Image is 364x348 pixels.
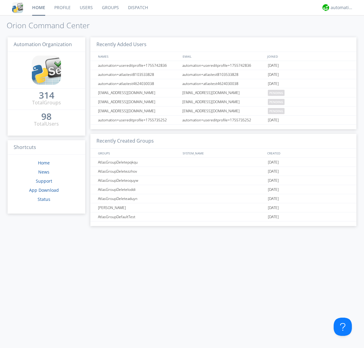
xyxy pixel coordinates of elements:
[8,140,85,155] h3: Shortcuts
[96,158,180,167] div: AtlasGroupDeletepqkqu
[32,56,61,85] img: cddb5a64eb264b2086981ab96f4c1ba7
[96,97,180,106] div: [EMAIL_ADDRESS][DOMAIN_NAME]
[32,99,61,106] div: Total Groups
[90,167,356,176] a: AtlasGroupDeletezzhov[DATE]
[38,160,50,166] a: Home
[96,203,180,212] div: [PERSON_NAME]
[38,196,50,202] a: Status
[39,92,54,99] a: 314
[268,185,279,194] span: [DATE]
[266,149,351,157] div: CREATED
[181,88,266,97] div: [EMAIL_ADDRESS][DOMAIN_NAME]
[181,52,266,61] div: EMAIL
[181,61,266,70] div: automation+usereditprofile+1755742836
[96,176,180,185] div: AtlasGroupDeleteoquyw
[38,169,49,175] a: News
[181,116,266,124] div: automation+usereditprofile+1755735252
[96,194,180,203] div: AtlasGroupDeleteaduyn
[268,176,279,185] span: [DATE]
[268,212,279,221] span: [DATE]
[268,79,279,88] span: [DATE]
[268,158,279,167] span: [DATE]
[39,92,54,98] div: 314
[96,106,180,115] div: [EMAIL_ADDRESS][DOMAIN_NAME]
[181,97,266,106] div: [EMAIL_ADDRESS][DOMAIN_NAME]
[96,52,180,61] div: NAMES
[90,61,356,70] a: automation+usereditprofile+1755742836automation+usereditprofile+1755742836[DATE]
[90,116,356,125] a: automation+usereditprofile+1755735252automation+usereditprofile+1755735252[DATE]
[96,116,180,124] div: automation+usereditprofile+1755735252
[90,79,356,88] a: automation+atlastest4624030038automation+atlastest4624030038[DATE]
[90,70,356,79] a: automation+atlastest8103533828automation+atlastest8103533828[DATE]
[181,106,266,115] div: [EMAIL_ADDRESS][DOMAIN_NAME]
[268,90,285,96] span: pending
[268,61,279,70] span: [DATE]
[268,108,285,114] span: pending
[96,88,180,97] div: [EMAIL_ADDRESS][DOMAIN_NAME]
[34,120,59,127] div: Total Users
[12,2,23,13] img: cddb5a64eb264b2086981ab96f4c1ba7
[14,41,72,48] span: Automation Organization
[96,212,180,221] div: AtlasGroupDefaultTest
[96,149,180,157] div: GROUPS
[90,194,356,203] a: AtlasGroupDeleteaduyn[DATE]
[90,203,356,212] a: [PERSON_NAME][DATE]
[334,318,352,336] iframe: Toggle Customer Support
[90,97,356,106] a: [EMAIL_ADDRESS][DOMAIN_NAME][EMAIL_ADDRESS][DOMAIN_NAME]pending
[36,178,52,184] a: Support
[29,187,59,193] a: App Download
[90,212,356,221] a: AtlasGroupDefaultTest[DATE]
[90,88,356,97] a: [EMAIL_ADDRESS][DOMAIN_NAME][EMAIL_ADDRESS][DOMAIN_NAME]pending
[268,99,285,105] span: pending
[96,61,180,70] div: automation+usereditprofile+1755742836
[41,113,52,120] div: 98
[266,52,351,61] div: JOINED
[331,5,353,11] div: automation+atlas
[181,149,266,157] div: SYSTEM_NAME
[181,70,266,79] div: automation+atlastest8103533828
[268,194,279,203] span: [DATE]
[268,203,279,212] span: [DATE]
[96,185,180,194] div: AtlasGroupDeleteloddi
[96,79,180,88] div: automation+atlastest4624030038
[90,185,356,194] a: AtlasGroupDeleteloddi[DATE]
[268,116,279,125] span: [DATE]
[268,167,279,176] span: [DATE]
[322,4,329,11] img: d2d01cd9b4174d08988066c6d424eccd
[90,158,356,167] a: AtlasGroupDeletepqkqu[DATE]
[90,37,356,52] h3: Recently Added Users
[96,167,180,176] div: AtlasGroupDeletezzhov
[181,79,266,88] div: automation+atlastest4624030038
[268,70,279,79] span: [DATE]
[90,134,356,149] h3: Recently Created Groups
[90,106,356,116] a: [EMAIL_ADDRESS][DOMAIN_NAME][EMAIL_ADDRESS][DOMAIN_NAME]pending
[90,176,356,185] a: AtlasGroupDeleteoquyw[DATE]
[41,113,52,120] a: 98
[96,70,180,79] div: automation+atlastest8103533828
